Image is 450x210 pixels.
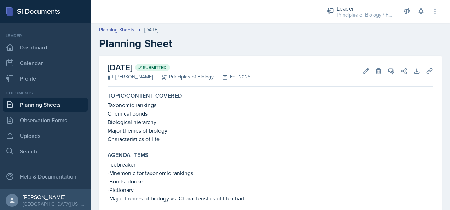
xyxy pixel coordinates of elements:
p: Major themes of biology [108,126,433,135]
div: [PERSON_NAME] [23,193,85,200]
p: -Major themes of biology vs. Characteristics of life chart [108,194,433,203]
a: Search [3,144,88,158]
p: Chemical bonds [108,109,433,118]
div: Fall 2025 [214,73,250,81]
div: Leader [337,4,393,13]
label: Agenda items [108,152,149,159]
p: -Bonds blooket [108,177,433,186]
div: Principles of Biology / Fall 2025 [337,11,393,19]
div: Principles of Biology [153,73,214,81]
a: Calendar [3,56,88,70]
h2: Planning Sheet [99,37,442,50]
a: Planning Sheets [3,98,88,112]
div: Help & Documentation [3,169,88,183]
div: Leader [3,33,88,39]
a: Profile [3,71,88,86]
a: Planning Sheets [99,26,134,34]
p: -Mnemonic for taxonomic rankings [108,169,433,177]
span: Submitted [143,65,167,70]
p: -Pictionary [108,186,433,194]
p: Characteristics of life [108,135,433,143]
div: [DATE] [144,26,158,34]
a: Uploads [3,129,88,143]
a: Dashboard [3,40,88,54]
p: -Icebreaker [108,160,433,169]
div: [GEOGRAPHIC_DATA][US_STATE] [23,200,85,208]
p: Taxonomic rankings [108,101,433,109]
h2: [DATE] [108,61,250,74]
p: Biological hierarchy [108,118,433,126]
div: Documents [3,90,88,96]
a: Observation Forms [3,113,88,127]
div: [PERSON_NAME] [108,73,153,81]
label: Topic/Content Covered [108,92,182,99]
